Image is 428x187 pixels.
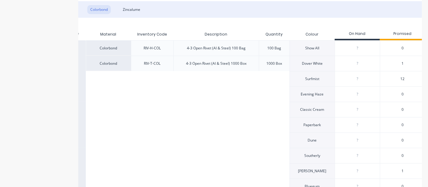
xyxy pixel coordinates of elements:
div: Paperbark [290,117,335,132]
div: Quantity [261,27,288,42]
span: 0 [402,153,404,158]
span: 0 [402,92,404,97]
div: Surfmist [290,71,335,86]
span: 12 [401,76,405,82]
span: 0 [402,122,404,128]
span: 1 [402,168,404,174]
div: ? [335,133,380,148]
div: 100 Bag [268,45,281,51]
div: ? [335,71,380,86]
div: Material [86,28,131,40]
div: Zincalume [120,5,143,14]
span: 1 [402,61,404,66]
div: Classic Cream [290,102,335,117]
span: 0 [402,138,404,143]
div: ? [335,56,380,71]
div: Colorbond [86,56,131,71]
div: Colour [290,28,335,40]
div: ? [335,164,380,179]
div: Dune [290,132,335,148]
div: ? [335,102,380,117]
div: 1000 Box [267,61,282,66]
div: ? [335,117,380,132]
div: ? [335,148,380,163]
div: Description [200,27,232,42]
div: Dover White [290,56,335,71]
span: 0 [402,45,404,51]
div: ? [335,87,380,102]
div: Inventory Code [132,27,172,42]
div: RIV-T-COL [144,61,161,66]
div: Promised [380,28,425,40]
div: 4-3 Open Rivet (Al & Steel) 1000 Box [186,61,247,66]
div: Colorbond [87,5,111,14]
div: RIV-H-COL [144,45,161,51]
div: [PERSON_NAME] [290,163,335,179]
div: 4-3 Open Rivet (Al & Steel) 100 Bag [187,45,246,51]
div: Show All [305,45,319,51]
div: Evening Haze [290,86,335,102]
div: Colorbond [86,40,131,56]
div: ? [335,41,380,56]
span: 0 [402,107,404,112]
div: Southerly [290,148,335,163]
div: On Hand [335,28,380,40]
